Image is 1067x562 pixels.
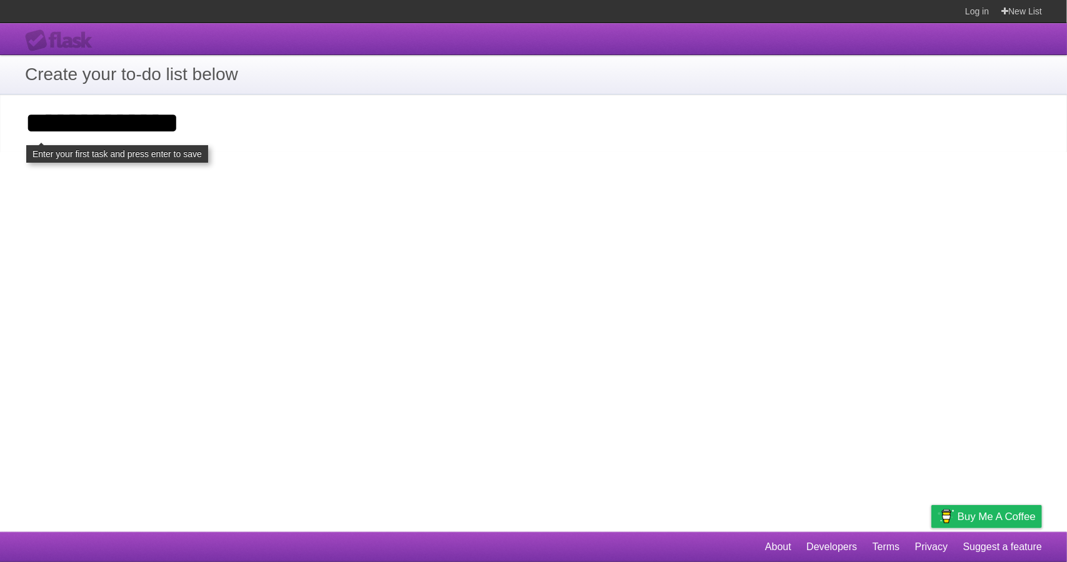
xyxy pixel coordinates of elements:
a: About [765,535,791,559]
a: Terms [873,535,900,559]
div: Flask [25,29,100,52]
a: Privacy [915,535,948,559]
span: Buy me a coffee [958,506,1036,528]
h1: Create your to-do list below [25,61,1042,88]
img: Buy me a coffee [938,506,954,527]
a: Buy me a coffee [931,505,1042,528]
a: Developers [806,535,857,559]
a: Suggest a feature [963,535,1042,559]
